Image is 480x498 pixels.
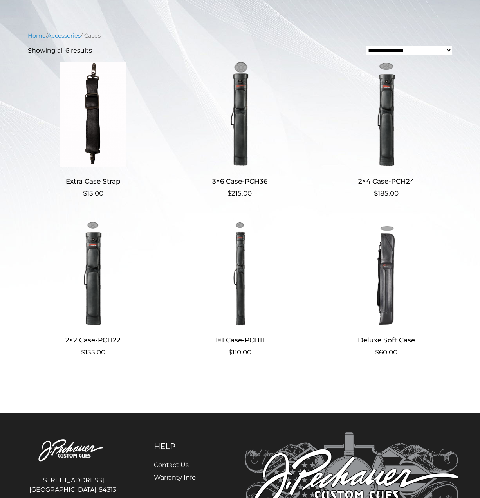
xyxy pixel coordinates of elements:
img: Pechauer Custom Cues [22,432,124,469]
span: $ [228,348,232,356]
bdi: 15.00 [83,189,103,197]
a: 1×1 Case-PCH11 $110.00 [175,220,305,357]
a: Home [28,32,46,39]
img: Extra Case Strap [28,62,158,167]
span: $ [83,189,87,197]
bdi: 155.00 [81,348,105,356]
img: 2x2 Case-PCH22 [28,220,158,326]
h2: 1×1 Case-PCH11 [175,333,305,347]
span: $ [374,189,378,197]
a: 3×6 Case-PCH36 $215.00 [175,62,305,198]
a: Deluxe Soft Case $60.00 [321,220,451,357]
bdi: 60.00 [375,348,397,356]
p: Showing all 6 results [28,46,92,55]
a: Accessories [47,32,81,39]
bdi: 185.00 [374,189,399,197]
img: 1x1 Case-PCH11 [175,220,305,326]
img: 2x4 Case-PCH24 [321,62,451,167]
h2: Deluxe Soft Case [321,333,451,347]
span: $ [81,348,85,356]
img: 3x6 Case-PCH36 [175,62,305,167]
select: Shop order [366,46,452,55]
address: [STREET_ADDRESS] [GEOGRAPHIC_DATA], 54313 [22,473,124,498]
a: Contact Us [154,461,189,469]
h5: Help [154,442,215,451]
bdi: 110.00 [228,348,251,356]
a: 2×2 Case-PCH22 $155.00 [28,220,158,357]
span: $ [227,189,231,197]
img: Deluxe Soft Case [321,220,451,326]
span: $ [375,348,379,356]
a: Extra Case Strap $15.00 [28,62,158,198]
a: 2×4 Case-PCH24 $185.00 [321,62,451,198]
a: Warranty Info [154,474,196,481]
h2: Extra Case Strap [28,174,158,188]
bdi: 215.00 [227,189,252,197]
nav: Breadcrumb [28,31,452,40]
h2: 2×4 Case-PCH24 [321,174,451,188]
h2: 2×2 Case-PCH22 [28,333,158,347]
h2: 3×6 Case-PCH36 [175,174,305,188]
